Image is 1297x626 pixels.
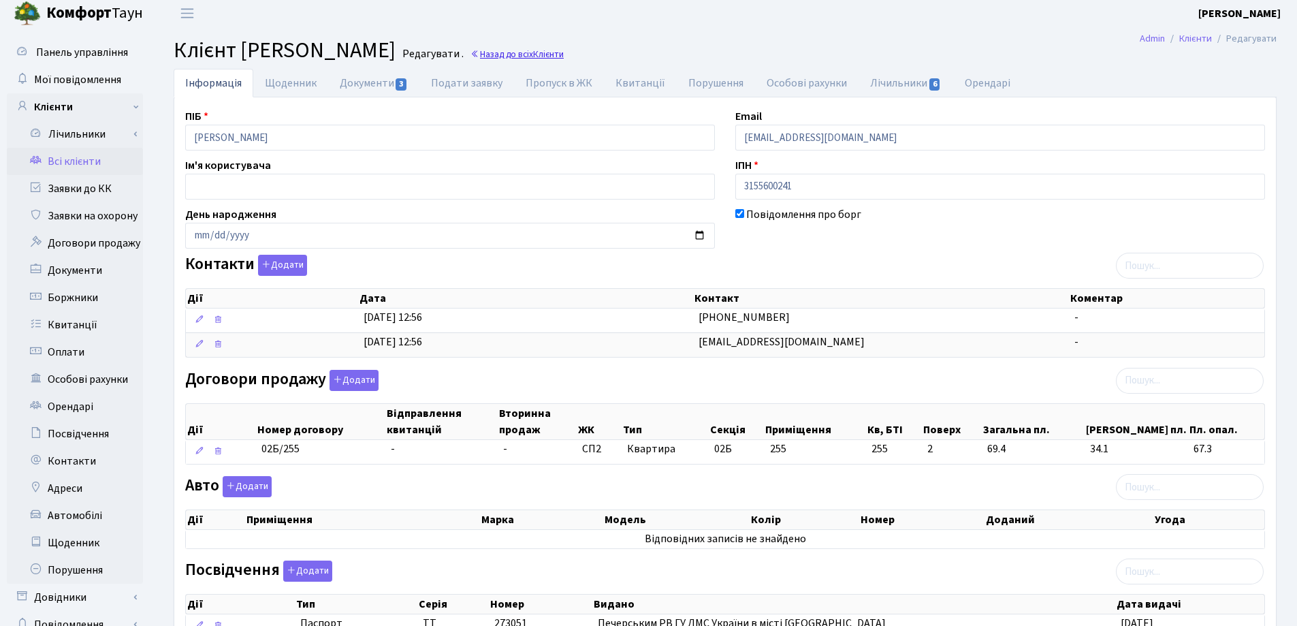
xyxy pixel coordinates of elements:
label: Email [735,108,762,125]
span: 255 [871,441,916,457]
a: Посвідчення [7,420,143,448]
a: Клієнти [1179,31,1212,46]
input: Пошук... [1116,253,1264,279]
a: Лічильники [16,121,143,148]
a: Контакти [7,448,143,475]
span: - [391,441,395,456]
label: Контакти [185,255,307,276]
label: Посвідчення [185,561,332,582]
a: [PERSON_NAME] [1198,5,1281,22]
nav: breadcrumb [1119,25,1297,53]
th: Дії [186,404,256,439]
a: Договори продажу [7,230,143,257]
th: Номер [859,510,984,529]
span: - [1074,334,1078,349]
a: Всі клієнти [7,148,143,175]
th: Дата видачі [1115,595,1264,614]
a: Заявки на охорону [7,202,143,230]
span: Клієнт [PERSON_NAME] [174,35,396,66]
a: Клієнти [7,93,143,121]
a: Лічильники [859,69,952,97]
span: 6 [929,78,940,91]
label: День народження [185,206,276,223]
a: Автомобілі [7,502,143,529]
label: ІПН [735,157,758,174]
a: Особові рахунки [7,366,143,393]
a: Admin [1140,31,1165,46]
label: Договори продажу [185,370,379,391]
span: 02Б [714,441,732,456]
a: Додати [255,253,307,277]
small: Редагувати . [400,48,464,61]
a: Щоденник [253,69,328,97]
th: [PERSON_NAME] пл. [1085,404,1188,439]
a: Подати заявку [419,69,514,97]
th: Загальна пл. [982,404,1085,439]
a: Заявки до КК [7,175,143,202]
span: 69.4 [987,441,1079,457]
a: Додати [219,474,272,498]
a: Квитанції [604,69,677,97]
a: Панель управління [7,39,143,66]
th: Коментар [1069,289,1264,308]
th: Приміщення [764,404,866,439]
span: [PHONE_NUMBER] [699,310,790,325]
a: Адреси [7,475,143,502]
a: Оплати [7,339,143,366]
span: 255 [770,441,786,456]
a: Боржники [7,284,143,311]
th: Дії [186,289,358,308]
span: 3 [396,78,406,91]
span: Мої повідомлення [34,72,121,87]
span: 02Б/255 [261,441,300,456]
span: Квартира [627,441,703,457]
button: Переключити навігацію [170,2,204,25]
th: Контакт [693,289,1069,308]
th: ЖК [577,404,622,439]
a: Порушення [7,557,143,584]
a: Довідники [7,584,143,611]
input: Пошук... [1116,368,1264,394]
th: Дії [186,595,295,614]
th: Номер договору [256,404,385,439]
li: Редагувати [1212,31,1277,46]
span: СП2 [582,441,617,457]
b: Комфорт [46,2,112,24]
b: [PERSON_NAME] [1198,6,1281,21]
th: Серія [417,595,489,614]
th: Дії [186,510,245,529]
button: Контакти [258,255,307,276]
a: Особові рахунки [755,69,859,97]
input: Пошук... [1116,559,1264,584]
a: Додати [280,559,332,582]
th: Приміщення [245,510,481,529]
button: Авто [223,476,272,497]
th: Номер [489,595,592,614]
a: Порушення [677,69,755,97]
span: [DATE] 12:56 [364,310,422,325]
span: [DATE] 12:56 [364,334,422,349]
a: Мої повідомлення [7,66,143,93]
span: Панель управління [36,45,128,60]
span: - [1074,310,1078,325]
a: Щоденник [7,529,143,557]
input: Пошук... [1116,474,1264,500]
th: Секція [709,404,765,439]
th: Пл. опал. [1188,404,1264,439]
a: Назад до всіхКлієнти [470,48,564,61]
button: Договори продажу [330,370,379,391]
span: 34.1 [1090,441,1183,457]
th: Поверх [922,404,982,439]
th: Дата [358,289,693,308]
th: Доданий [984,510,1154,529]
th: Видано [592,595,1115,614]
a: Документи [7,257,143,284]
th: Модель [603,510,749,529]
a: Орендарі [7,393,143,420]
a: Документи [328,69,419,97]
th: Колір [750,510,859,529]
label: Ім'я користувача [185,157,271,174]
a: Додати [326,367,379,391]
th: Тип [295,595,417,614]
label: ПІБ [185,108,208,125]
